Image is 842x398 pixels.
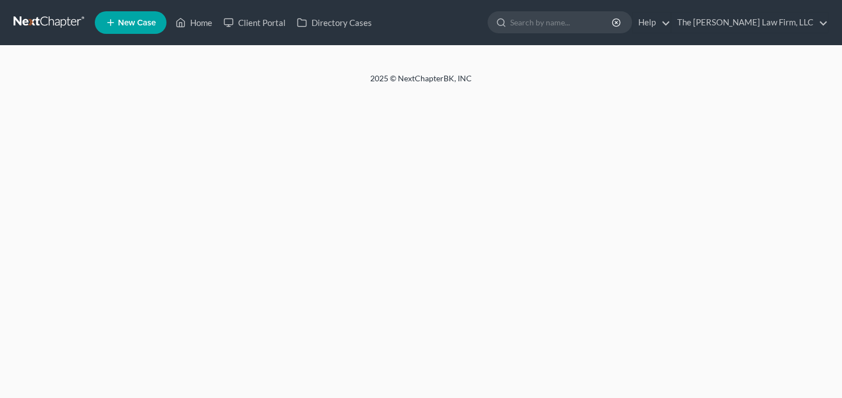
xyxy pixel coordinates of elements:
[633,12,670,33] a: Help
[510,12,613,33] input: Search by name...
[118,19,156,27] span: New Case
[672,12,828,33] a: The [PERSON_NAME] Law Firm, LLC
[291,12,378,33] a: Directory Cases
[218,12,291,33] a: Client Portal
[99,73,743,93] div: 2025 © NextChapterBK, INC
[170,12,218,33] a: Home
